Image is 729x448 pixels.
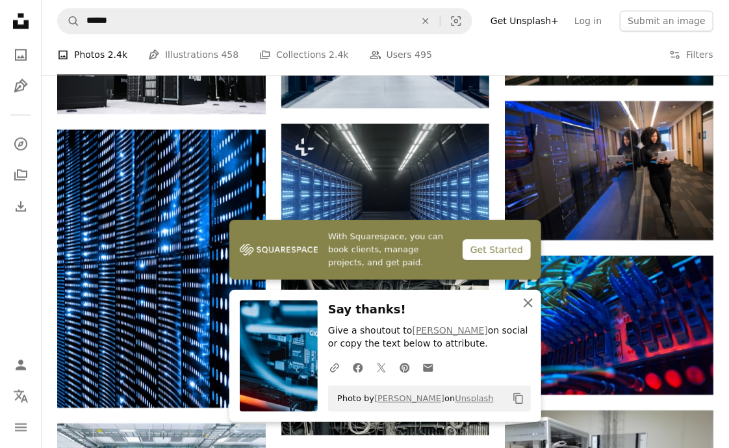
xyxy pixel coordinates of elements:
[281,124,490,263] img: Dark Server Room Network with blue lights,3D rendering
[505,165,713,176] a: woman in black top using Surface laptop
[413,325,488,336] a: [PERSON_NAME]
[411,8,440,33] button: Clear
[8,131,34,157] a: Explore
[57,8,472,34] form: Find visuals sitewide
[328,324,531,350] p: Give a shoutout to on social or copy the text below to attribute.
[669,34,713,75] button: Filters
[329,47,348,62] span: 2.4k
[370,34,432,75] a: Users 495
[374,393,444,403] a: [PERSON_NAME]
[455,393,493,403] a: Unsplash
[331,388,494,409] span: Photo by on
[370,354,393,380] a: Share on Twitter
[58,8,80,33] button: Search Unsplash
[8,352,34,378] a: Log in / Sign up
[8,383,34,409] button: Language
[393,354,416,380] a: Share on Pinterest
[505,256,713,395] img: Blue optical fiber cables inserted into ports of switch panel inside server rack
[416,354,440,380] a: Share over email
[281,187,490,199] a: Dark Server Room Network with blue lights,3D rendering
[8,8,34,36] a: Home — Unsplash
[483,10,567,31] a: Get Unsplash+
[346,354,370,380] a: Share on Facebook
[8,73,34,99] a: Illustrations
[222,47,239,62] span: 458
[259,34,348,75] a: Collections 2.4k
[505,319,713,331] a: Blue optical fiber cables inserted into ports of switch panel inside server rack
[57,129,266,407] img: a wall that has a bunch of lights on it
[567,10,609,31] a: Log in
[507,388,530,410] button: Copy to clipboard
[8,414,34,440] button: Menu
[328,300,531,319] h3: Say thanks!
[620,10,713,31] button: Submit an image
[463,239,531,260] div: Get Started
[8,162,34,188] a: Collections
[57,263,266,274] a: a wall that has a bunch of lights on it
[505,101,713,240] img: woman in black top using Surface laptop
[415,47,432,62] span: 495
[240,240,318,259] img: file-1747939142011-51e5cc87e3c9
[328,230,452,269] span: With Squarespace, you can book clients, manage projects, and get paid.
[8,193,34,219] a: Download History
[8,42,34,68] a: Photos
[229,220,541,280] a: With Squarespace, you can book clients, manage projects, and get paid.Get Started
[148,34,238,75] a: Illustrations 458
[441,8,472,33] button: Visual search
